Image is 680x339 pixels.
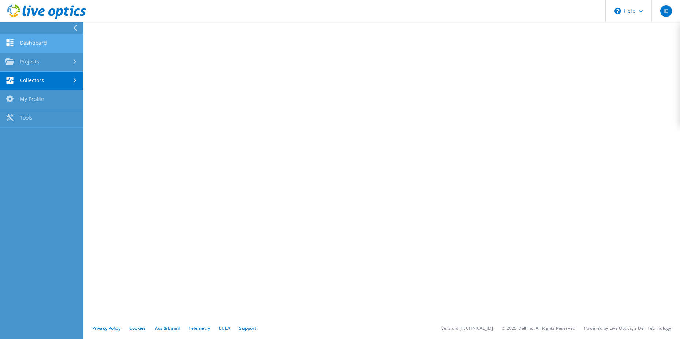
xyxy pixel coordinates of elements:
li: Powered by Live Optics, a Dell Technology [584,325,671,331]
a: Cookies [129,325,146,331]
li: © 2025 Dell Inc. All Rights Reserved [502,325,575,331]
svg: \n [614,8,621,14]
a: EULA [219,325,230,331]
a: Ads & Email [155,325,180,331]
a: Privacy Policy [92,325,120,331]
a: Support [239,325,256,331]
span: IE [660,5,672,17]
a: Telemetry [189,325,210,331]
li: Version: [TECHNICAL_ID] [441,325,493,331]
